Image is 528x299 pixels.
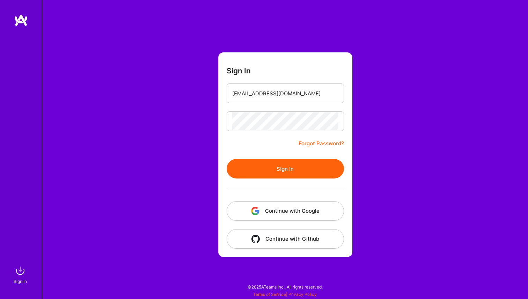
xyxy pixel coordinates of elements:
[299,139,344,148] a: Forgot Password?
[253,292,317,297] span: |
[42,278,528,296] div: © 2025 ATeams Inc., All rights reserved.
[232,85,338,102] input: Email...
[253,292,286,297] a: Terms of Service
[13,264,27,278] img: sign in
[14,14,28,27] img: logo
[251,207,259,215] img: icon
[227,229,344,249] button: Continue with Github
[227,159,344,178] button: Sign In
[227,201,344,221] button: Continue with Google
[251,235,260,243] img: icon
[288,292,317,297] a: Privacy Policy
[227,66,251,75] h3: Sign In
[15,264,27,285] a: sign inSign In
[14,278,27,285] div: Sign In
